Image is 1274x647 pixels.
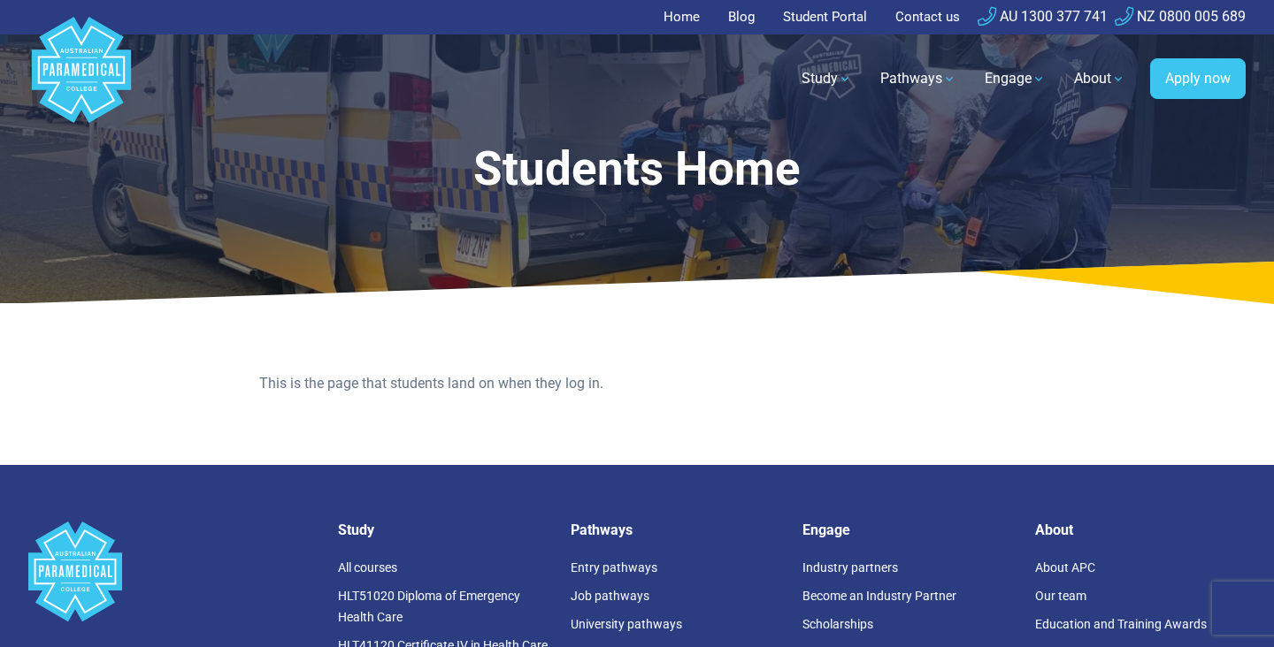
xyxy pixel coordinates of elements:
a: Job pathways [571,589,649,603]
a: Scholarships [802,617,873,631]
a: Become an Industry Partner [802,589,956,603]
a: Pathways [870,54,967,103]
p: This is the page that students land on when they log in. [259,373,1014,394]
a: Study [791,54,863,103]
a: Entry pathways [571,560,657,575]
a: AU 1300 377 741 [978,8,1108,25]
a: Industry partners [802,560,898,575]
h5: Engage [802,521,1014,538]
a: HLT51020 Diploma of Emergency Health Care [338,589,520,624]
h5: Pathways [571,521,782,538]
a: Apply now [1150,58,1246,99]
a: Engage [974,54,1056,103]
a: Australian Paramedical College [28,34,134,124]
a: All courses [338,560,397,575]
a: Space [28,521,317,621]
h5: Study [338,521,549,538]
a: Education and Training Awards [1035,617,1207,631]
h1: Students Home [180,141,1094,197]
a: University pathways [571,617,682,631]
a: About [1063,54,1136,103]
a: About APC [1035,560,1095,575]
a: NZ 0800 005 689 [1115,8,1246,25]
h5: About [1035,521,1247,538]
a: Our team [1035,589,1086,603]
